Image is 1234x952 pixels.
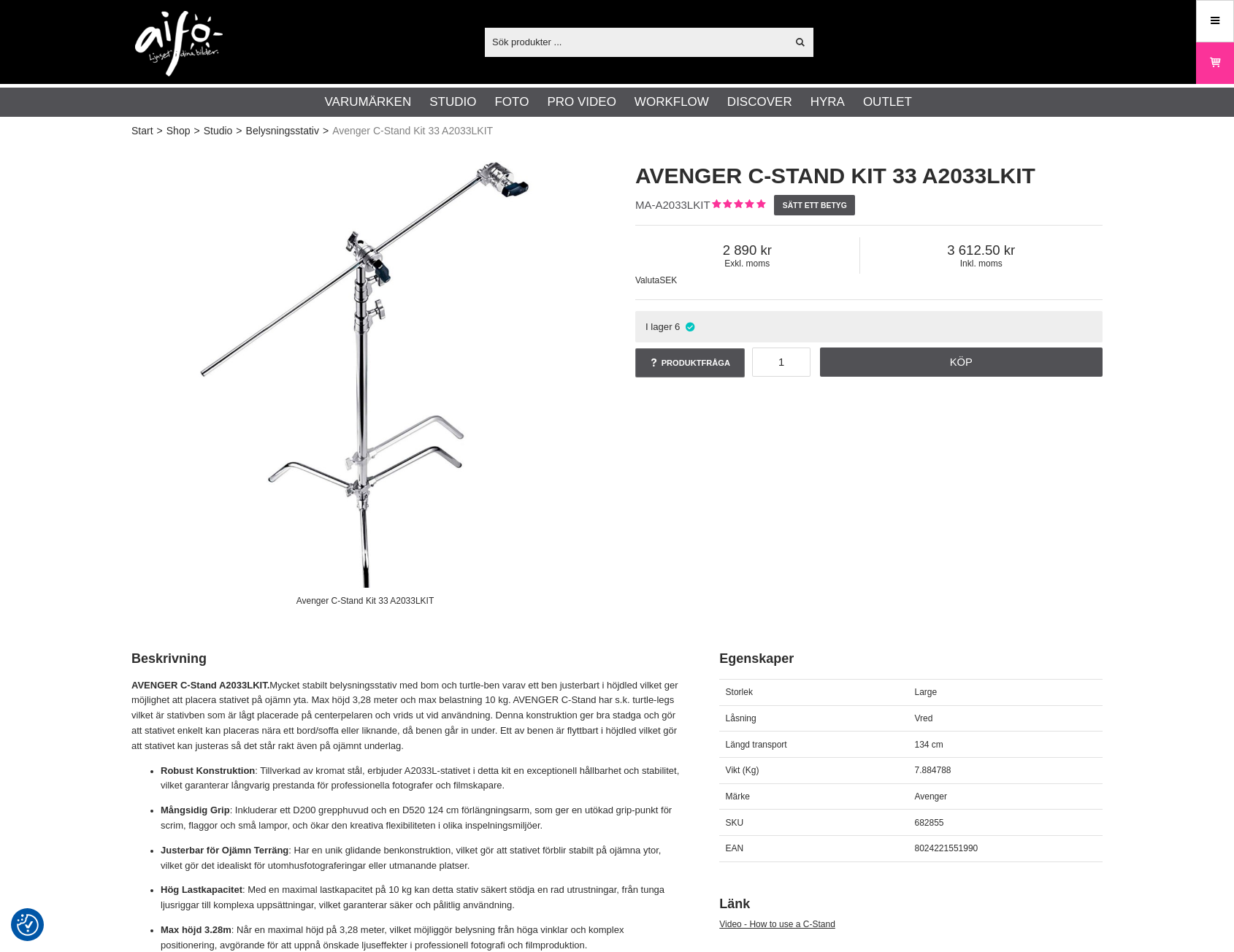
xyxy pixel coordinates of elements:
[659,275,677,285] span: SEK
[635,348,745,377] a: Produktfråga
[726,765,759,775] span: Vikt (Kg)
[710,198,765,213] div: Kundbetyg: 5.00
[914,791,946,802] span: Avenger
[246,123,319,139] a: Belysningsstativ
[774,195,855,215] a: Sätt ett betyg
[719,895,1103,913] h2: Länk
[635,161,1103,191] h1: Avenger C-Stand Kit 33 A2033LKIT
[645,321,672,332] span: I lager
[131,146,599,613] img: Avenger C-Stand Kit 33 A2033LKIT
[635,275,659,285] span: Valuta
[325,93,412,112] a: Varumärken
[131,680,269,691] strong: AVENGER C-Stand A2033LKIT.
[863,93,912,112] a: Outlet
[193,123,199,139] span: >
[547,93,616,112] a: Pro Video
[675,321,680,332] span: 6
[161,803,683,834] p: : Inkluderar ett D200 grepphuvud och en D520 124 cm förlängningsarm, som ger en utökad grip-punkt...
[683,321,696,332] i: I lager
[161,764,683,794] p: : Tillverkad av kromat stål, erbjuder A2033L-stativet i detta kit en exceptionell hållbarhet och ...
[332,123,493,139] span: Avenger C-Stand Kit 33 A2033LKIT
[429,93,476,112] a: Studio
[131,678,683,754] p: Mycket stabilt belysningsstativ med bom och turtle-ben varav ett ben justerbart i höjdled vilket ...
[914,740,943,750] span: 134 cm
[284,588,446,613] div: Avenger C-Stand Kit 33 A2033LKIT
[726,687,753,697] span: Storlek
[914,687,937,697] span: Large
[810,93,845,112] a: Hyra
[161,924,231,935] strong: Max höjd 3.28m
[635,199,710,211] span: MA-A2033LKIT
[161,843,683,874] p: : Har en unik glidande benkonstruktion, vilket gör att stativet förblir stabilt på ojämna ytor, v...
[727,93,792,112] a: Discover
[726,791,750,802] span: Märke
[726,843,744,853] span: EAN
[719,650,1103,668] h2: Egenskaper
[131,650,683,668] h2: Beskrivning
[860,258,1103,269] span: Inkl. moms
[131,123,153,139] a: Start
[914,818,943,828] span: 682855
[485,31,786,53] input: Sök produkter ...
[635,258,859,269] span: Exkl. moms
[161,884,242,895] strong: Hög Lastkapacitet
[860,242,1103,258] span: 3 612.50
[166,123,191,139] a: Shop
[635,93,709,112] a: Workflow
[135,11,223,77] img: logo.png
[17,914,39,936] img: Revisit consent button
[157,123,163,139] span: >
[204,123,233,139] a: Studio
[719,919,835,929] a: Video - How to use a C-Stand
[161,805,230,815] strong: Mångsidig Grip
[161,765,255,776] strong: Robust Konstruktion
[161,845,288,856] strong: Justerbar för Ojämn Terräng
[914,843,978,853] span: 8024221551990
[494,93,529,112] a: Foto
[17,912,39,938] button: Samtyckesinställningar
[635,242,859,258] span: 2 890
[161,883,683,913] p: : Med en maximal lastkapacitet på 10 kg kan detta stativ säkert stödja en rad utrustningar, från ...
[914,765,951,775] span: 7.884788
[820,348,1103,377] a: Köp
[726,818,744,828] span: SKU
[236,123,242,139] span: >
[914,713,932,723] span: Vred
[323,123,329,139] span: >
[726,740,787,750] span: Längd transport
[726,713,756,723] span: Låsning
